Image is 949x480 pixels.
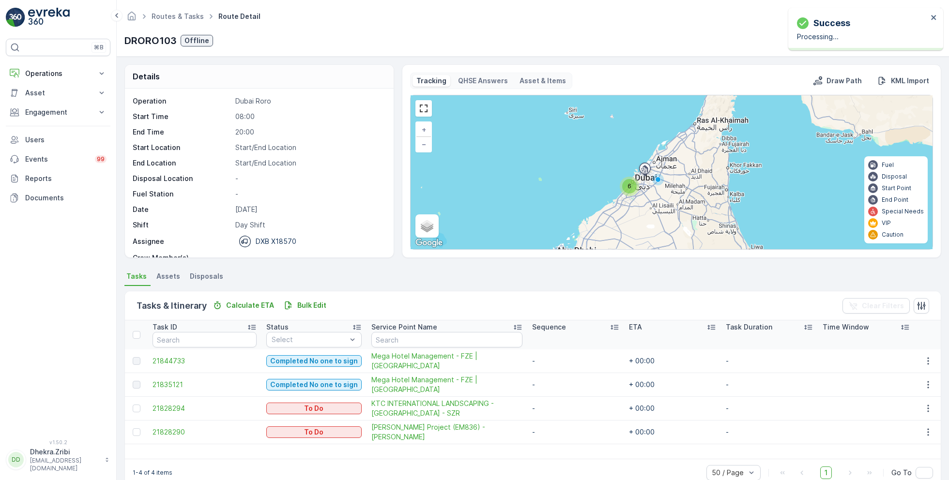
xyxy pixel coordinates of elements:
[6,169,110,188] a: Reports
[862,301,904,311] p: Clear Filters
[25,154,89,164] p: Events
[153,356,257,366] a: 21844733
[266,322,289,332] p: Status
[422,125,426,134] span: +
[235,112,383,121] p: 08:00
[6,188,110,208] a: Documents
[882,208,924,215] p: Special Needs
[280,300,330,311] button: Bulk Edit
[882,219,891,227] p: VIP
[133,357,140,365] div: Toggle Row Selected
[532,322,566,332] p: Sequence
[30,457,100,472] p: [EMAIL_ADDRESS][DOMAIN_NAME]
[931,14,937,23] button: close
[6,8,25,27] img: logo
[126,271,147,281] span: Tasks
[235,189,383,199] p: -
[153,427,257,437] a: 21828290
[882,173,907,180] p: Disposal
[235,220,383,230] p: Day Shift
[371,422,522,442] span: [PERSON_NAME] Project (EM836) - [PERSON_NAME]
[882,231,903,239] p: Caution
[153,380,257,390] a: 21835121
[6,64,110,83] button: Operations
[416,76,446,86] p: Tracking
[266,426,362,438] button: To Do
[270,356,358,366] p: Completed No one to sign
[371,399,522,418] a: KTC INTERNATIONAL LANDSCAPING - Emirates Towers - SZR
[133,96,231,106] p: Operation
[416,137,431,151] a: Zoom Out
[126,15,137,23] a: Homepage
[133,237,164,246] p: Assignee
[813,16,850,30] p: Success
[527,373,624,397] td: -
[156,271,180,281] span: Assets
[882,161,894,169] p: Fuel
[726,322,772,332] p: Task Duration
[809,75,866,87] button: Draw Path
[820,466,832,479] span: 1
[371,375,522,394] span: Mega Hotel Management - FZE | [GEOGRAPHIC_DATA]
[133,189,231,199] p: Fuel Station
[181,35,213,46] button: Offline
[371,422,522,442] a: Wade Adams Project (EM836) - Nad Al Sheba
[721,349,818,373] td: -
[371,399,522,418] span: KTC INTERNATIONAL LANDSCAPING - [GEOGRAPHIC_DATA] - SZR
[721,373,818,397] td: -
[133,405,140,412] div: Toggle Row Selected
[30,447,100,457] p: Dhekra.Zribi
[416,101,431,116] a: View Fullscreen
[137,299,207,313] p: Tasks & Itinerary
[624,420,721,444] td: + 00:00
[97,155,105,163] p: 99
[184,36,209,45] p: Offline
[520,76,566,86] p: Asset & Items
[628,182,631,190] span: 6
[133,469,172,477] p: 1-4 of 4 items
[823,322,869,332] p: Time Window
[842,298,910,314] button: Clear Filters
[270,380,358,390] p: Completed No one to sign
[413,237,445,249] a: Open this area in Google Maps (opens a new window)
[133,381,140,389] div: Toggle Row Selected
[624,349,721,373] td: + 00:00
[272,335,347,345] p: Select
[6,103,110,122] button: Engagement
[371,351,522,371] a: Mega Hotel Management - FZE | Palm Jumeirah
[153,332,257,347] input: Search
[416,122,431,137] a: Zoom In
[8,452,24,467] div: DD
[527,349,624,373] td: -
[827,76,862,86] p: Draw Path
[371,332,522,347] input: Search
[624,373,721,397] td: + 00:00
[371,375,522,394] a: Mega Hotel Management - FZE | Palm Jumeirah
[721,420,818,444] td: -
[6,83,110,103] button: Asset
[411,95,933,249] div: 0
[624,397,721,420] td: + 00:00
[721,397,818,420] td: -
[209,300,278,311] button: Calculate ETA
[190,271,223,281] span: Disposals
[266,403,362,414] button: To Do
[413,237,445,249] img: Google
[25,174,107,183] p: Reports
[226,300,274,310] p: Calculate ETA
[133,428,140,436] div: Toggle Row Selected
[133,158,231,168] p: End Location
[133,143,231,152] p: Start Location
[25,135,107,145] p: Users
[133,205,231,214] p: Date
[416,215,438,237] a: Layers
[620,177,639,196] div: 6
[133,220,231,230] p: Shift
[25,88,91,98] p: Asset
[882,196,908,204] p: End Point
[216,12,262,21] span: Route Detail
[153,404,257,413] a: 21828294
